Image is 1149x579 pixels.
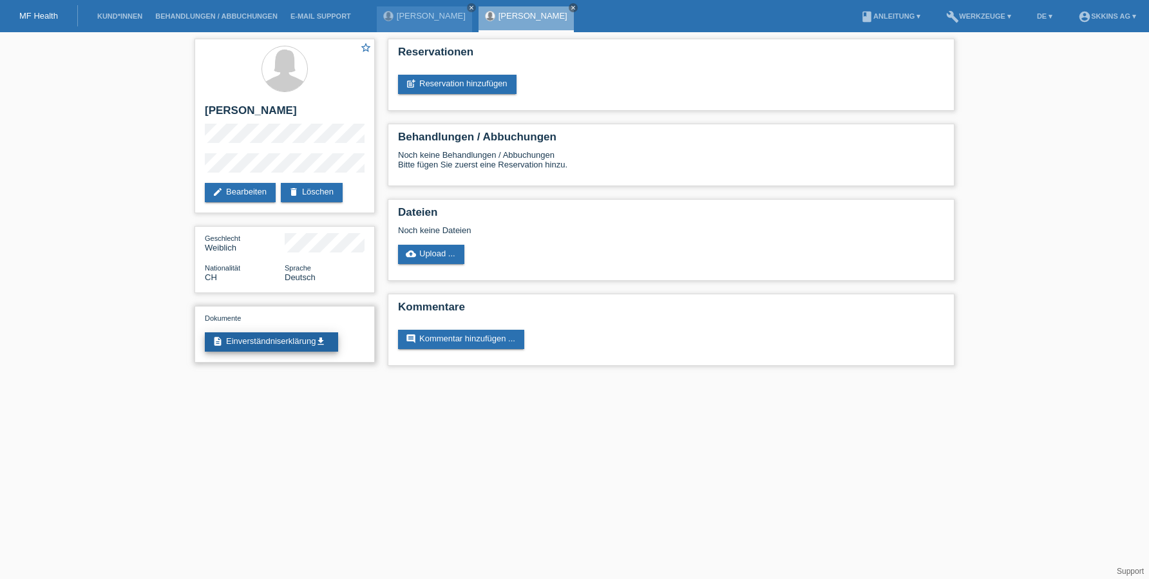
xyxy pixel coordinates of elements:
[406,249,416,259] i: cloud_upload
[398,301,944,320] h2: Kommentare
[91,12,149,20] a: Kund*innen
[360,42,372,53] i: star_border
[285,264,311,272] span: Sprache
[1030,12,1059,20] a: DE ▾
[205,233,285,252] div: Weiblich
[205,264,240,272] span: Nationalität
[398,225,792,235] div: Noch keine Dateien
[149,12,284,20] a: Behandlungen / Abbuchungen
[398,206,944,225] h2: Dateien
[205,234,240,242] span: Geschlecht
[398,245,464,264] a: cloud_uploadUpload ...
[397,11,466,21] a: [PERSON_NAME]
[468,5,475,11] i: close
[285,272,316,282] span: Deutsch
[360,42,372,55] a: star_border
[213,336,223,346] i: description
[570,5,576,11] i: close
[940,12,1018,20] a: buildWerkzeuge ▾
[213,187,223,197] i: edit
[19,11,58,21] a: MF Health
[281,183,343,202] a: deleteLöschen
[205,272,217,282] span: Schweiz
[1117,567,1144,576] a: Support
[569,3,578,12] a: close
[398,150,944,179] div: Noch keine Behandlungen / Abbuchungen Bitte fügen Sie zuerst eine Reservation hinzu.
[205,332,338,352] a: descriptionEinverständniserklärungget_app
[398,46,944,65] h2: Reservationen
[398,131,944,150] h2: Behandlungen / Abbuchungen
[284,12,357,20] a: E-Mail Support
[1078,10,1091,23] i: account_circle
[398,75,517,94] a: post_addReservation hinzufügen
[205,104,365,124] h2: [PERSON_NAME]
[398,330,524,349] a: commentKommentar hinzufügen ...
[1072,12,1143,20] a: account_circleSKKINS AG ▾
[499,11,567,21] a: [PERSON_NAME]
[946,10,959,23] i: build
[467,3,476,12] a: close
[854,12,927,20] a: bookAnleitung ▾
[406,334,416,344] i: comment
[316,336,326,346] i: get_app
[205,314,241,322] span: Dokumente
[406,79,416,89] i: post_add
[205,183,276,202] a: editBearbeiten
[860,10,873,23] i: book
[289,187,299,197] i: delete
